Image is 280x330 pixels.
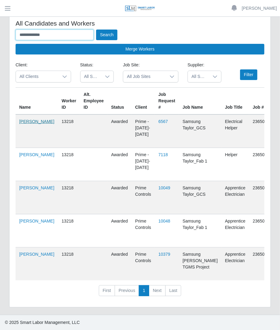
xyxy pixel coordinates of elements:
[179,181,221,214] td: Samsung Taylor_GCS
[158,219,170,223] a: 10048
[131,114,155,148] td: Prime - [DATE]-[DATE]
[221,247,249,281] td: Apprentice Electrician
[221,148,249,181] td: Helper
[221,181,249,214] td: Apprentice Electrician
[80,88,107,115] th: Alt. Employee ID
[16,285,264,301] nav: pagination
[155,88,179,115] th: Job Request #
[249,148,273,181] td: 2365003
[179,214,221,247] td: Samsung Taylor_Fab 1
[58,148,80,181] td: 13218
[179,88,221,115] th: Job Name
[19,152,54,157] a: [PERSON_NAME]
[107,247,131,281] td: awarded
[58,247,80,281] td: 13218
[131,247,155,281] td: Prime Controls
[221,214,249,247] td: Apprentice Electrician
[131,88,155,115] th: Client
[158,152,168,157] a: 7118
[81,71,102,82] span: All Statuses
[19,119,54,124] a: [PERSON_NAME]
[125,5,155,12] img: SLM Logo
[16,19,264,27] h4: All Candidates and Workers
[249,114,273,148] td: 2365005
[221,114,249,148] td: Electrical Helper
[131,148,155,181] td: Prime - [DATE]-[DATE]
[158,185,170,190] a: 10049
[19,219,54,223] a: [PERSON_NAME]
[107,181,131,214] td: awarded
[16,88,58,115] th: Name
[16,71,59,82] span: All Clients
[19,185,54,190] a: [PERSON_NAME]
[5,320,80,325] span: © 2025 Smart Labor Management, LLC
[80,62,94,68] label: Status:
[58,214,80,247] td: 13218
[131,214,155,247] td: Prime Controls
[221,88,249,115] th: Job Title
[107,148,131,181] td: awarded
[139,285,149,296] a: 1
[240,69,257,80] button: Filter
[158,119,168,124] a: 6567
[249,214,273,247] td: 2365003
[158,252,170,257] a: 10379
[123,62,139,68] label: Job Site:
[179,247,221,281] td: Samsung [PERSON_NAME] TGMS Project
[58,181,80,214] td: 13218
[188,71,209,82] span: All Suppliers
[107,214,131,247] td: awarded
[249,247,273,281] td: 2365018
[16,62,28,68] label: Client:
[242,5,277,12] a: [PERSON_NAME]
[123,71,166,82] span: All Job Sites
[58,88,80,115] th: Worker ID
[131,181,155,214] td: Prime Controls
[58,114,80,148] td: 13218
[188,62,204,68] label: Supplier:
[179,148,221,181] td: Samsung Taylor_Fab 1
[249,181,273,214] td: 2365005
[249,88,273,115] th: Job #
[19,252,54,257] a: [PERSON_NAME]
[179,114,221,148] td: Samsung Taylor_GCS
[16,44,264,54] button: Merge Workers
[107,88,131,115] th: Status
[107,114,131,148] td: awarded
[96,30,117,40] button: Search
